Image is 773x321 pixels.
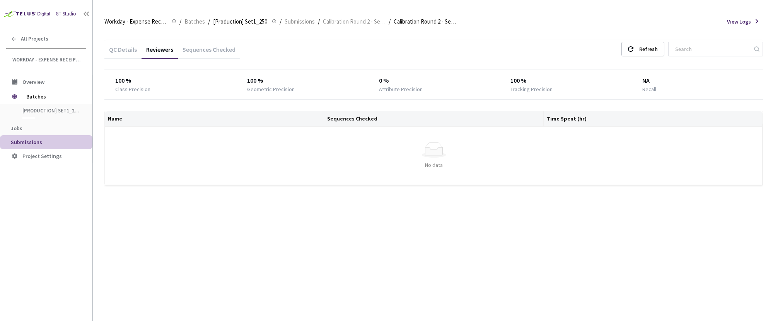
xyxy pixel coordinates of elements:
[283,17,316,25] a: Submissions
[22,153,62,160] span: Project Settings
[324,111,543,127] th: Sequences Checked
[510,85,553,93] div: Tracking Precision
[285,17,315,26] span: Submissions
[321,17,387,25] a: Calibration Round 2 - Set1 - 250 - English
[379,85,423,93] div: Attribute Precision
[639,42,658,56] div: Refresh
[208,17,210,26] li: /
[280,17,282,26] li: /
[213,17,267,26] span: [Production] Set1_250
[11,125,22,132] span: Jobs
[179,17,181,26] li: /
[11,139,42,146] span: Submissions
[183,17,206,25] a: Batches
[727,18,751,25] span: View Logs
[104,46,142,59] div: QC Details
[394,17,456,26] span: Calibration Round 2 - Set1 - 250 - English QC - [DATE]
[115,85,150,93] div: Class Precision
[104,17,167,26] span: Workday - Expense Receipt Extraction
[642,85,656,93] div: Recall
[247,85,295,93] div: Geometric Precision
[178,46,240,59] div: Sequences Checked
[22,78,44,85] span: Overview
[389,17,391,26] li: /
[184,17,205,26] span: Batches
[105,111,324,127] th: Name
[671,42,753,56] input: Search
[247,76,357,85] div: 100 %
[115,76,225,85] div: 100 %
[379,76,489,85] div: 0 %
[318,17,320,26] li: /
[111,161,757,169] div: No data
[12,56,82,63] span: Workday - Expense Receipt Extraction
[544,111,763,127] th: Time Spent (hr)
[56,10,76,18] div: GT Studio
[142,46,178,59] div: Reviewers
[22,107,80,114] span: [Production] Set1_250
[26,89,79,104] span: Batches
[510,76,620,85] div: 100 %
[21,36,48,42] span: All Projects
[642,76,752,85] div: NA
[323,17,386,26] span: Calibration Round 2 - Set1 - 250 - English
